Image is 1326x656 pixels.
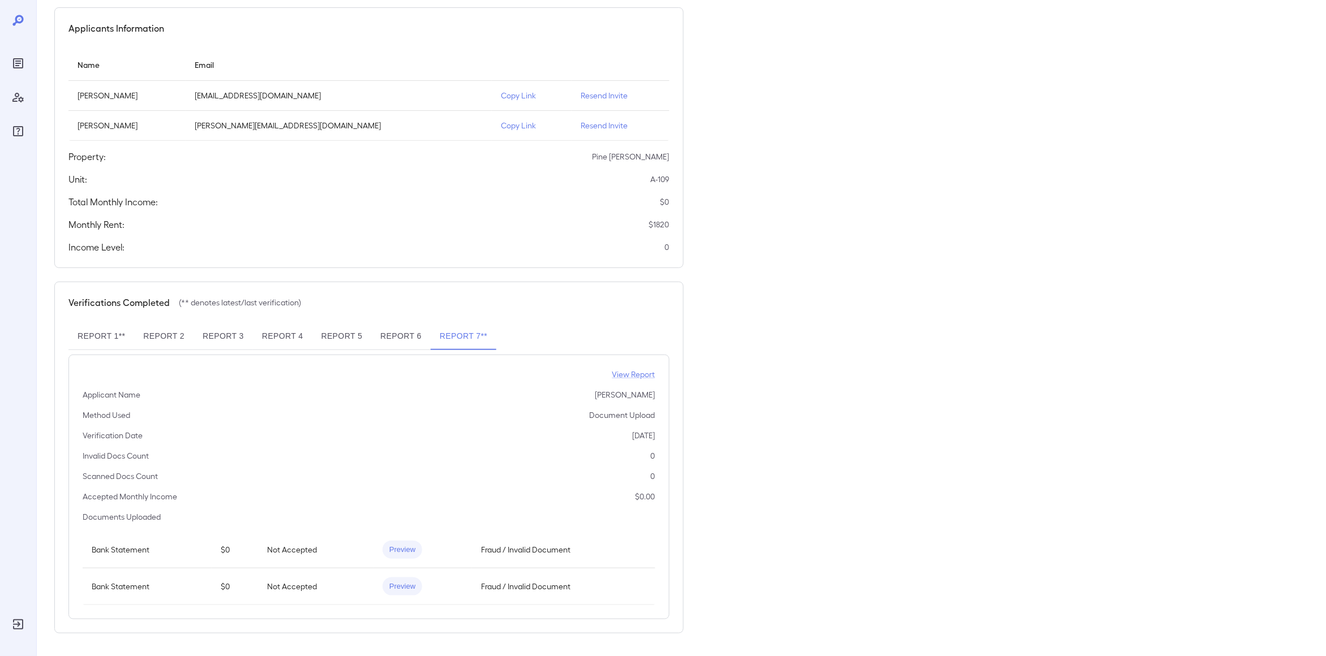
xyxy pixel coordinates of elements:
[68,240,125,254] h5: Income Level:
[195,120,483,131] p: [PERSON_NAME][EMAIL_ADDRESS][DOMAIN_NAME]
[665,241,670,253] p: 0
[68,195,158,209] h5: Total Monthly Income:
[78,90,177,101] p: [PERSON_NAME]
[78,120,177,131] p: [PERSON_NAME]
[9,54,27,72] div: Reports
[651,471,655,482] p: 0
[134,323,194,350] button: Report 2
[194,323,253,350] button: Report 3
[267,544,364,555] p: Not Accepted
[68,296,170,309] h5: Verifications Completed
[68,49,186,81] th: Name
[68,150,106,163] h5: Property:
[68,49,670,141] table: simple table
[431,323,496,350] button: Report 7**
[83,511,161,523] p: Documents Uploaded
[481,544,646,555] p: Fraud / Invalid Document
[186,49,492,81] th: Email
[83,430,143,441] p: Verification Date
[68,323,134,350] button: Report 1**
[253,323,312,350] button: Report 4
[481,581,646,592] p: Fraud / Invalid Document
[651,174,670,185] p: A-109
[383,581,422,592] span: Preview
[612,369,655,380] a: View Report
[501,120,563,131] p: Copy Link
[371,323,431,350] button: Report 6
[267,581,364,592] p: Not Accepted
[660,196,670,208] p: $ 0
[9,122,27,140] div: FAQ
[83,409,130,421] p: Method Used
[651,450,655,461] p: 0
[83,389,140,400] p: Applicant Name
[649,219,670,230] p: $ 1820
[179,297,301,308] p: (** denotes latest/last verification)
[383,541,422,559] div: Preview
[636,491,655,502] p: $ 0.00
[195,90,483,101] p: [EMAIL_ADDRESS][DOMAIN_NAME]
[633,430,655,441] p: [DATE]
[83,450,149,461] p: Invalid Docs Count
[593,151,670,162] p: Pine [PERSON_NAME]
[92,581,203,592] p: Bank Statement
[68,218,125,231] h5: Monthly Rent:
[383,577,422,595] div: Preview
[312,323,372,350] button: Report 5
[92,544,203,555] p: Bank Statement
[83,532,655,605] table: simple table
[221,581,249,592] p: $ 0
[581,120,660,131] p: Resend Invite
[590,409,655,421] p: Document Upload
[9,88,27,106] div: Manage Users
[9,615,27,633] div: Log Out
[68,21,164,35] h5: Applicants Information
[83,491,177,502] p: Accepted Monthly Income
[581,90,660,101] p: Resend Invite
[383,545,422,555] span: Preview
[221,544,249,555] p: $ 0
[595,389,655,400] p: [PERSON_NAME]
[83,471,158,482] p: Scanned Docs Count
[501,90,563,101] p: Copy Link
[68,172,87,186] h5: Unit:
